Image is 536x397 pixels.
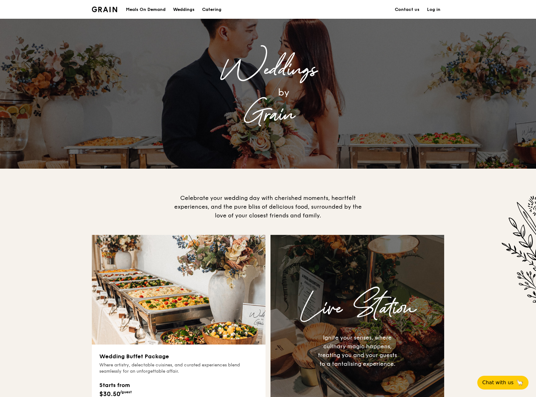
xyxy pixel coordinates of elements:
h3: Wedding Buffet Package [99,352,258,361]
div: Ignite your senses, where culinary magic happens, treating you and your guests to a tantalising e... [315,333,399,368]
img: Grain [92,7,117,12]
a: Contact us [391,0,423,19]
div: Catering [202,0,221,19]
button: Chat with us🦙 [477,376,529,390]
div: Starts from [99,381,132,390]
img: grain-wedding-buffet-package-thumbnail.jpg [92,235,266,345]
div: Where artistry, delectable cuisines, and curated experiences blend seamlessly for an unforgettabl... [99,362,258,375]
a: Log in [423,0,444,19]
div: Grain [143,101,393,129]
span: 🦙 [516,379,524,386]
span: Chat with us [482,379,514,386]
div: Meals On Demand [126,0,166,19]
div: Weddings [173,0,195,19]
h3: Live Station [275,289,439,328]
div: by [174,84,393,101]
div: Celebrate your wedding day with cherished moments, heartfelt experiences, and the pure bliss of d... [171,194,365,220]
div: Weddings [143,56,393,84]
a: Catering [198,0,225,19]
a: Weddings [169,0,198,19]
span: /guest [120,390,132,394]
img: flower-right.de2a98c9.png [488,187,536,337]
